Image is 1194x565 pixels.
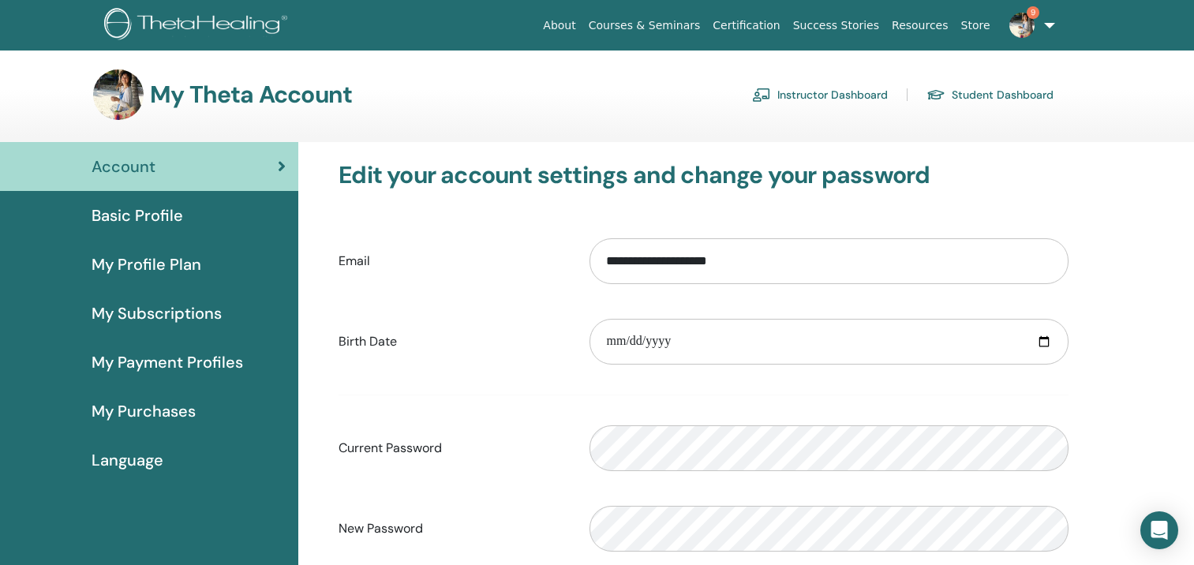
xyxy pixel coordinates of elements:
[92,253,201,276] span: My Profile Plan
[926,88,945,102] img: graduation-cap.svg
[885,11,955,40] a: Resources
[327,433,578,463] label: Current Password
[537,11,582,40] a: About
[92,301,222,325] span: My Subscriptions
[327,514,578,544] label: New Password
[339,161,1069,189] h3: Edit your account settings and change your password
[92,399,196,423] span: My Purchases
[955,11,997,40] a: Store
[752,82,888,107] a: Instructor Dashboard
[1009,13,1035,38] img: default.jpg
[327,246,578,276] label: Email
[1140,511,1178,549] div: Open Intercom Messenger
[92,448,163,472] span: Language
[1027,6,1039,19] span: 9
[92,155,155,178] span: Account
[582,11,707,40] a: Courses & Seminars
[93,69,144,120] img: default.jpg
[787,11,885,40] a: Success Stories
[104,8,293,43] img: logo.png
[706,11,786,40] a: Certification
[92,204,183,227] span: Basic Profile
[752,88,771,102] img: chalkboard-teacher.svg
[327,327,578,357] label: Birth Date
[92,350,243,374] span: My Payment Profiles
[150,80,352,109] h3: My Theta Account
[926,82,1054,107] a: Student Dashboard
